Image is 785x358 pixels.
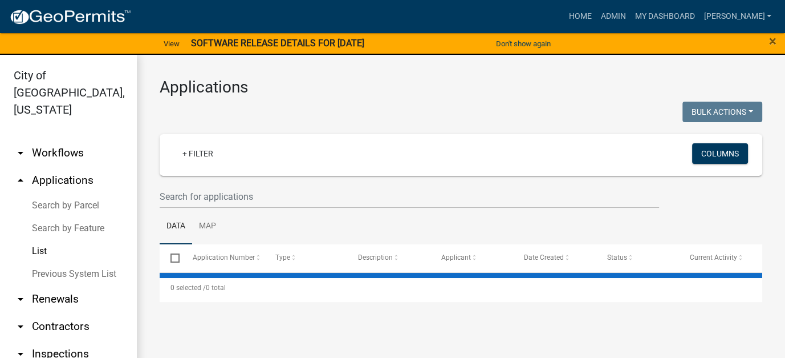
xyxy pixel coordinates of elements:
[699,6,776,27] a: [PERSON_NAME]
[265,244,347,272] datatable-header-cell: Type
[513,244,596,272] datatable-header-cell: Date Created
[347,244,430,272] datatable-header-cell: Description
[430,244,513,272] datatable-header-cell: Applicant
[160,244,181,272] datatable-header-cell: Select
[564,6,596,27] a: Home
[160,78,762,97] h3: Applications
[192,208,223,245] a: Map
[682,102,762,122] button: Bulk Actions
[160,273,762,302] div: 0 total
[14,320,27,333] i: arrow_drop_down
[607,254,627,262] span: Status
[690,254,737,262] span: Current Activity
[160,208,192,245] a: Data
[596,244,678,272] datatable-header-cell: Status
[191,38,364,49] strong: SOFTWARE RELEASE DETAILS FOR [DATE]
[596,6,630,27] a: Admin
[524,254,564,262] span: Date Created
[160,185,659,208] input: Search for applications
[769,33,776,49] span: ×
[159,34,184,53] a: View
[170,284,206,292] span: 0 selected /
[491,34,555,53] button: Don't show again
[630,6,699,27] a: My Dashboard
[692,143,748,164] button: Columns
[14,292,27,306] i: arrow_drop_down
[193,254,255,262] span: Application Number
[358,254,393,262] span: Description
[441,254,471,262] span: Applicant
[14,174,27,187] i: arrow_drop_up
[769,34,776,48] button: Close
[275,254,290,262] span: Type
[14,146,27,160] i: arrow_drop_down
[181,244,264,272] datatable-header-cell: Application Number
[679,244,762,272] datatable-header-cell: Current Activity
[173,143,222,164] a: + Filter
